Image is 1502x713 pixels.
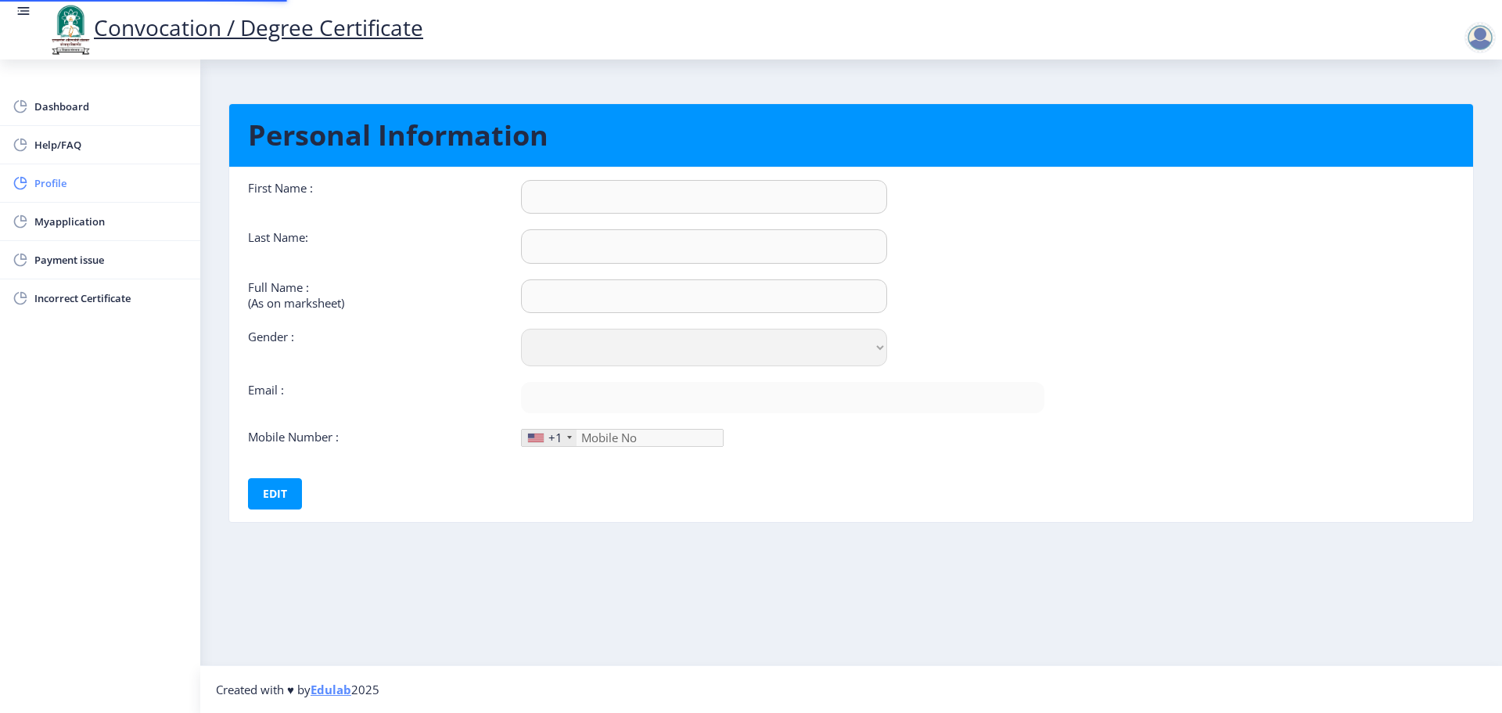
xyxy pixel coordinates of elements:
[47,3,94,56] img: logo
[34,174,188,193] span: Profile
[521,429,724,447] input: Mobile No
[216,682,379,697] span: Created with ♥ by 2025
[34,135,188,154] span: Help/FAQ
[34,289,188,308] span: Incorrect Certificate
[236,279,509,313] div: Full Name : (As on marksheet)
[34,212,188,231] span: Myapplication
[236,382,509,413] div: Email :
[548,430,562,445] div: +1
[236,229,509,263] div: Last Name:
[236,429,509,447] div: Mobile Number :
[248,478,302,510] button: Edit
[236,329,509,366] div: Gender :
[522,430,577,446] div: United States: +1
[311,682,351,697] a: Edulab
[34,97,188,116] span: Dashboard
[248,117,1454,154] h1: Personal Information
[236,180,509,214] div: First Name :
[47,13,423,42] a: Convocation / Degree Certificate
[34,250,188,269] span: Payment issue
